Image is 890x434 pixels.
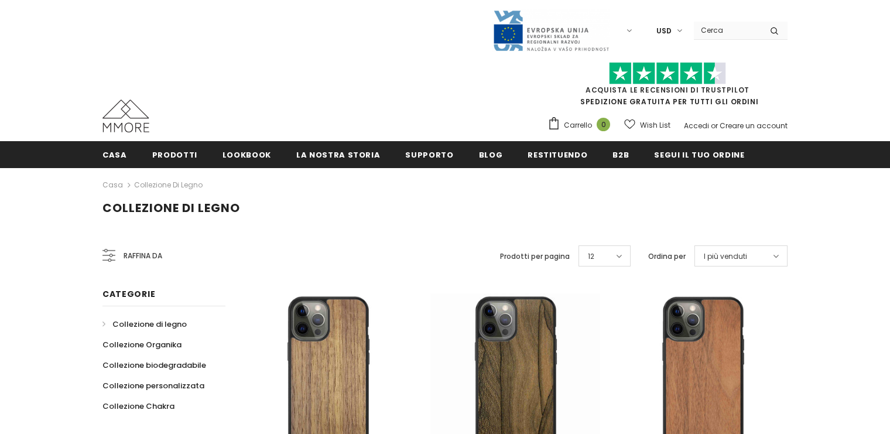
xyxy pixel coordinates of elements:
[102,380,204,391] span: Collezione personalizzata
[222,149,271,160] span: Lookbook
[656,25,672,37] span: USD
[528,141,587,168] a: Restituendo
[547,67,788,107] span: SPEDIZIONE GRATUITA PER TUTTI GLI ORDINI
[624,115,670,135] a: Wish List
[492,9,610,52] img: Javni Razpis
[102,339,182,350] span: Collezione Organika
[612,141,629,168] a: B2B
[102,314,187,334] a: Collezione di legno
[492,25,610,35] a: Javni Razpis
[704,251,747,262] span: I più venduti
[479,149,503,160] span: Blog
[609,62,726,85] img: Fidati di Pilot Stars
[102,355,206,375] a: Collezione biodegradabile
[222,141,271,168] a: Lookbook
[102,360,206,371] span: Collezione biodegradabile
[152,141,197,168] a: Prodotti
[405,141,453,168] a: supporto
[134,180,203,190] a: Collezione di legno
[564,119,592,131] span: Carrello
[102,288,155,300] span: Categorie
[597,118,610,131] span: 0
[405,149,453,160] span: supporto
[102,149,127,160] span: Casa
[102,141,127,168] a: Casa
[102,375,204,396] a: Collezione personalizzata
[588,251,594,262] span: 12
[654,149,744,160] span: Segui il tuo ordine
[102,200,240,216] span: Collezione di legno
[296,149,380,160] span: La nostra storia
[124,250,162,262] span: Raffina da
[528,149,587,160] span: Restituendo
[720,121,788,131] a: Creare un account
[586,85,749,95] a: Acquista le recensioni di TrustPilot
[152,149,197,160] span: Prodotti
[684,121,709,131] a: Accedi
[640,119,670,131] span: Wish List
[479,141,503,168] a: Blog
[648,251,686,262] label: Ordina per
[102,334,182,355] a: Collezione Organika
[112,319,187,330] span: Collezione di legno
[102,100,149,132] img: Casi MMORE
[102,178,123,192] a: Casa
[547,117,616,134] a: Carrello 0
[296,141,380,168] a: La nostra storia
[654,141,744,168] a: Segui il tuo ordine
[711,121,718,131] span: or
[694,22,761,39] input: Search Site
[102,401,174,412] span: Collezione Chakra
[500,251,570,262] label: Prodotti per pagina
[612,149,629,160] span: B2B
[102,396,174,416] a: Collezione Chakra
